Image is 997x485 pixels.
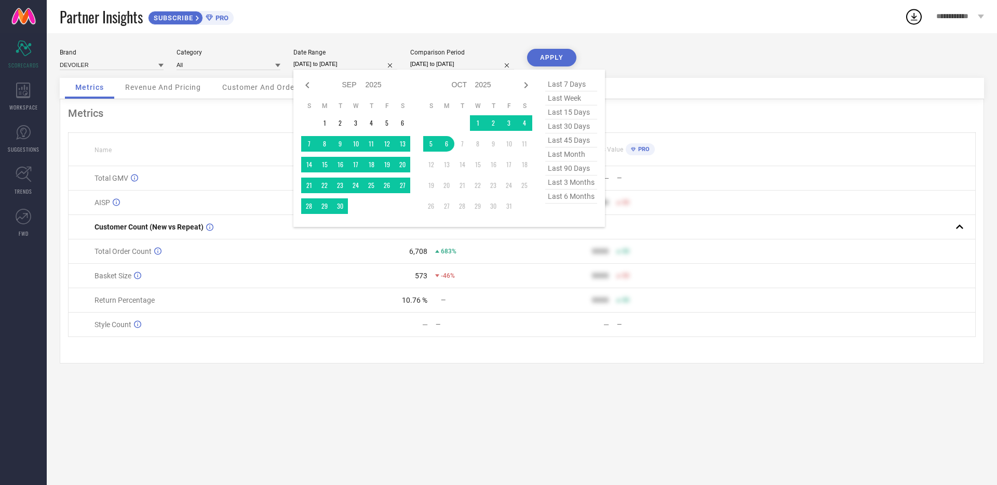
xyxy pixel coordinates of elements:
td: Tue Sep 30 2025 [332,198,348,214]
span: last 45 days [545,133,597,147]
span: last 90 days [545,161,597,176]
td: Sun Oct 19 2025 [423,178,439,193]
th: Wednesday [348,102,363,110]
td: Fri Oct 17 2025 [501,157,517,172]
td: Sat Oct 04 2025 [517,115,532,131]
td: Wed Oct 01 2025 [470,115,486,131]
span: 50 [622,199,629,206]
td: Mon Oct 27 2025 [439,198,454,214]
td: Tue Oct 07 2025 [454,136,470,152]
td: Sun Oct 12 2025 [423,157,439,172]
td: Mon Sep 08 2025 [317,136,332,152]
div: 9999 [592,272,609,280]
td: Mon Oct 06 2025 [439,136,454,152]
span: Customer Count (New vs Repeat) [95,223,204,231]
td: Sat Oct 11 2025 [517,136,532,152]
td: Sun Sep 28 2025 [301,198,317,214]
button: APPLY [527,49,576,66]
td: Tue Sep 02 2025 [332,115,348,131]
span: last 7 days [545,77,597,91]
td: Wed Sep 17 2025 [348,157,363,172]
div: — [603,320,609,329]
span: PRO [213,14,228,22]
span: 50 [622,297,629,304]
div: — [603,174,609,182]
span: 50 [622,272,629,279]
div: 9999 [592,247,609,255]
span: FWD [19,230,29,237]
span: last month [545,147,597,161]
th: Monday [439,102,454,110]
th: Saturday [517,102,532,110]
td: Fri Oct 31 2025 [501,198,517,214]
span: last week [545,91,597,105]
th: Wednesday [470,102,486,110]
td: Wed Sep 10 2025 [348,136,363,152]
span: Metrics [75,83,104,91]
td: Wed Oct 15 2025 [470,157,486,172]
th: Sunday [301,102,317,110]
div: Open download list [905,7,923,26]
td: Fri Sep 26 2025 [379,178,395,193]
td: Mon Oct 20 2025 [439,178,454,193]
span: Style Count [95,320,131,329]
td: Mon Sep 22 2025 [317,178,332,193]
td: Thu Oct 02 2025 [486,115,501,131]
div: 6,708 [409,247,427,255]
td: Sat Sep 20 2025 [395,157,410,172]
div: — [617,321,703,328]
td: Fri Sep 12 2025 [379,136,395,152]
td: Fri Oct 24 2025 [501,178,517,193]
span: SCORECARDS [8,61,39,69]
td: Sat Oct 18 2025 [517,157,532,172]
div: Comparison Period [410,49,514,56]
span: AISP [95,198,110,207]
td: Sat Oct 25 2025 [517,178,532,193]
td: Sun Sep 21 2025 [301,178,317,193]
span: last 15 days [545,105,597,119]
span: Partner Insights [60,6,143,28]
td: Sun Sep 14 2025 [301,157,317,172]
td: Sun Oct 05 2025 [423,136,439,152]
td: Tue Sep 16 2025 [332,157,348,172]
th: Tuesday [332,102,348,110]
span: Return Percentage [95,296,155,304]
span: Name [95,146,112,154]
th: Thursday [486,102,501,110]
span: TRENDS [15,187,32,195]
td: Wed Sep 24 2025 [348,178,363,193]
td: Wed Oct 22 2025 [470,178,486,193]
div: — [436,321,521,328]
td: Thu Oct 30 2025 [486,198,501,214]
span: Basket Size [95,272,131,280]
div: — [617,174,703,182]
td: Fri Sep 05 2025 [379,115,395,131]
div: Metrics [68,107,976,119]
td: Thu Sep 11 2025 [363,136,379,152]
td: Mon Sep 15 2025 [317,157,332,172]
th: Friday [501,102,517,110]
td: Tue Oct 21 2025 [454,178,470,193]
th: Friday [379,102,395,110]
span: 683% [441,248,456,255]
th: Sunday [423,102,439,110]
td: Mon Sep 01 2025 [317,115,332,131]
a: SUBSCRIBEPRO [148,8,234,25]
div: Date Range [293,49,397,56]
div: 10.76 % [402,296,427,304]
span: 50 [622,248,629,255]
span: SUBSCRIBE [149,14,196,22]
td: Tue Sep 09 2025 [332,136,348,152]
span: last 30 days [545,119,597,133]
td: Sun Oct 26 2025 [423,198,439,214]
span: WORKSPACE [9,103,38,111]
div: Brand [60,49,164,56]
td: Wed Oct 29 2025 [470,198,486,214]
div: Category [177,49,280,56]
div: Previous month [301,79,314,91]
span: last 3 months [545,176,597,190]
td: Thu Oct 09 2025 [486,136,501,152]
th: Thursday [363,102,379,110]
td: Wed Oct 08 2025 [470,136,486,152]
span: Total Order Count [95,247,152,255]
